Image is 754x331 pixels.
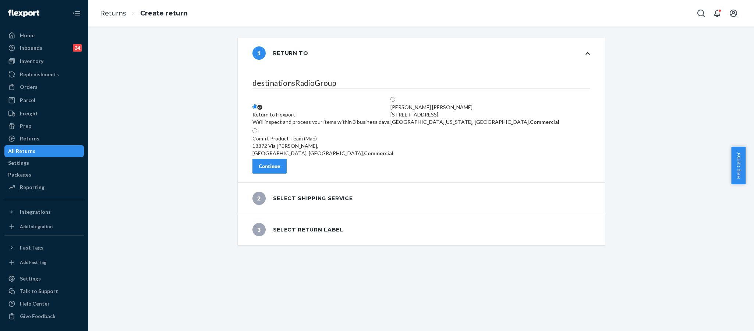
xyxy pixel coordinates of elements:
button: Open notifications [710,6,725,21]
a: Packages [4,169,84,181]
div: Settings [8,159,29,167]
a: Replenishments [4,69,84,80]
a: Inventory [4,55,84,67]
strong: Commercial [530,119,559,125]
div: Inbounds [20,44,42,52]
div: Settings [20,275,41,282]
span: Support [15,5,41,12]
div: 24 [73,44,82,52]
a: Add Integration [4,221,84,233]
a: Orders [4,81,84,93]
a: Inbounds24 [4,42,84,54]
a: Help Center [4,298,84,310]
button: Help Center [731,147,746,184]
span: 1 [252,46,266,60]
button: Continue [252,159,287,174]
span: 3 [252,223,266,236]
button: Give Feedback [4,310,84,322]
div: Fast Tags [20,244,43,251]
button: Talk to Support [4,285,84,297]
a: Reporting [4,181,84,193]
div: Give Feedback [20,313,56,320]
div: Continue [259,163,280,170]
div: [PERSON_NAME] [PERSON_NAME] [390,104,559,111]
div: Home [20,32,35,39]
div: Orders [20,83,38,91]
div: Packages [8,171,31,178]
a: Create return [140,9,188,17]
div: [STREET_ADDRESS] [390,111,559,118]
div: Freight [20,110,38,117]
button: Open account menu [726,6,741,21]
input: Return to FlexportWe'll inspect and process your items within 3 business days. [252,104,257,109]
strong: Commercial [364,150,393,156]
button: Integrations [4,206,84,218]
div: Help Center [20,300,50,307]
div: Returns [20,135,39,142]
div: Integrations [20,208,51,216]
ol: breadcrumbs [94,3,194,24]
div: Talk to Support [20,288,58,295]
a: Freight [4,108,84,119]
div: Select return label [252,223,343,236]
span: 2 [252,192,266,205]
a: Parcel [4,94,84,106]
img: Flexport logo [8,10,39,17]
a: Settings [4,157,84,169]
button: Close Navigation [69,6,84,21]
div: Select shipping service [252,192,353,205]
div: [GEOGRAPHIC_DATA], [GEOGRAPHIC_DATA], [252,150,393,157]
a: All Returns [4,145,84,157]
legend: destinationsRadioGroup [252,77,590,89]
div: Reporting [20,184,45,191]
a: Settings [4,273,84,285]
div: [GEOGRAPHIC_DATA][US_STATE], [GEOGRAPHIC_DATA], [390,118,559,126]
div: 13372 Via [PERSON_NAME], [252,142,393,150]
div: Replenishments [20,71,59,78]
div: Inventory [20,58,43,65]
div: Add Integration [20,223,53,230]
button: Open Search Box [694,6,708,21]
a: Prep [4,120,84,132]
input: Comfrt Product Team (Mae)13372 Via [PERSON_NAME],[GEOGRAPHIC_DATA], [GEOGRAPHIC_DATA],Commercial [252,128,257,133]
button: Fast Tags [4,242,84,254]
div: All Returns [8,147,35,155]
a: Add Fast Tag [4,257,84,268]
div: Prep [20,122,31,130]
a: Returns [100,9,126,17]
div: Return to [252,46,308,60]
a: Home [4,29,84,41]
div: Parcel [20,97,35,104]
div: We'll inspect and process your items within 3 business days. [252,118,390,126]
a: Returns [4,133,84,144]
input: [PERSON_NAME] [PERSON_NAME][STREET_ADDRESS][GEOGRAPHIC_DATA][US_STATE], [GEOGRAPHIC_DATA],Commercial [390,97,395,102]
div: Comfrt Product Team (Mae) [252,135,393,142]
div: Return to Flexport [252,111,390,118]
div: Add Fast Tag [20,259,46,265]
